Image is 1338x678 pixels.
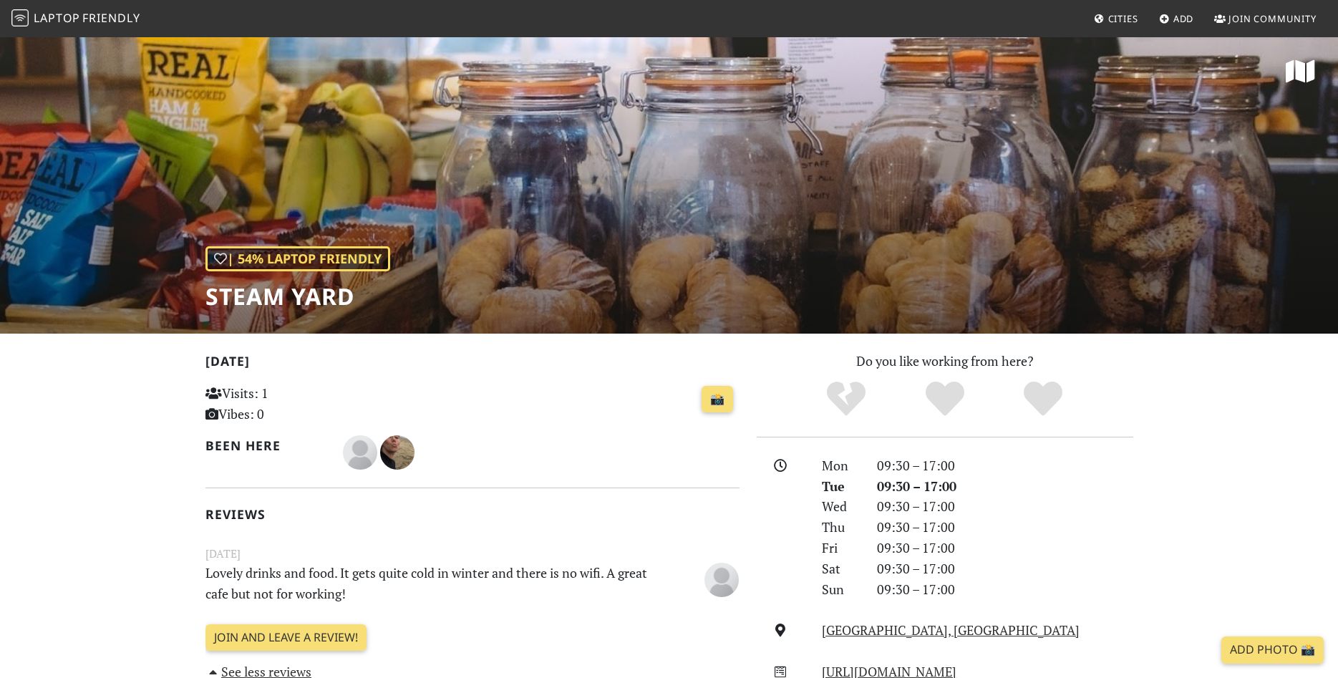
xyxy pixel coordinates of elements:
[868,558,1142,579] div: 09:30 – 17:00
[813,517,868,538] div: Thu
[757,351,1133,372] p: Do you like working from here?
[82,10,140,26] span: Friendly
[813,496,868,517] div: Wed
[702,386,733,413] a: 📸
[205,438,326,453] h2: Been here
[205,507,740,522] h2: Reviews
[205,283,390,310] h1: Steam Yard
[205,383,372,425] p: Visits: 1 Vibes: 0
[896,379,994,419] div: Yes
[205,246,390,271] div: | 54% Laptop Friendly
[1173,12,1194,25] span: Add
[343,442,380,460] span: Elijah B
[868,517,1142,538] div: 09:30 – 17:00
[1208,6,1322,32] a: Join Community
[380,435,415,470] img: 1843-rebecca.jpg
[1228,12,1317,25] span: Join Community
[994,379,1092,419] div: Definitely!
[822,621,1080,639] a: [GEOGRAPHIC_DATA], [GEOGRAPHIC_DATA]
[813,476,868,497] div: Tue
[343,435,377,470] img: blank-535327c66bd565773addf3077783bbfce4b00ec00e9fd257753287c682c7fa38.png
[197,563,656,604] p: Lovely drinks and food. It gets quite cold in winter and there is no wifi. A great cafe but not f...
[868,496,1142,517] div: 09:30 – 17:00
[868,476,1142,497] div: 09:30 – 17:00
[868,579,1142,600] div: 09:30 – 17:00
[868,455,1142,476] div: 09:30 – 17:00
[813,579,868,600] div: Sun
[1221,636,1324,664] a: Add Photo 📸
[1153,6,1200,32] a: Add
[704,569,739,586] span: Anonymous
[11,9,29,26] img: LaptopFriendly
[205,354,740,374] h2: [DATE]
[704,563,739,597] img: blank-535327c66bd565773addf3077783bbfce4b00ec00e9fd257753287c682c7fa38.png
[380,442,415,460] span: Rebecca Hearne
[813,558,868,579] div: Sat
[797,379,896,419] div: No
[34,10,80,26] span: Laptop
[205,624,367,652] a: Join and leave a review!
[813,455,868,476] div: Mon
[868,538,1142,558] div: 09:30 – 17:00
[11,6,140,32] a: LaptopFriendly LaptopFriendly
[197,545,748,563] small: [DATE]
[1108,12,1138,25] span: Cities
[813,538,868,558] div: Fri
[1088,6,1144,32] a: Cities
